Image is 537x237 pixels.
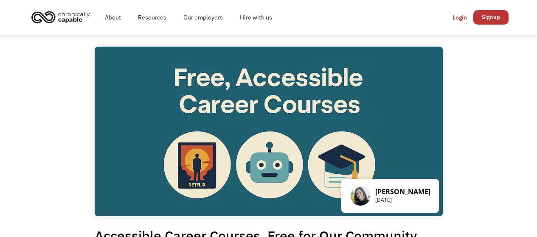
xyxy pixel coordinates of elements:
img: Chronically Capable logo [29,8,93,26]
p: [DATE] [375,196,430,204]
div: Login [453,12,467,22]
a: home [29,8,96,26]
a: Resources [129,4,175,31]
p: [PERSON_NAME] [375,187,430,196]
a: About [96,4,129,31]
a: Login [446,10,473,25]
a: Hire with us [231,4,281,31]
a: Signup [473,10,509,25]
a: Our employers [175,4,231,31]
